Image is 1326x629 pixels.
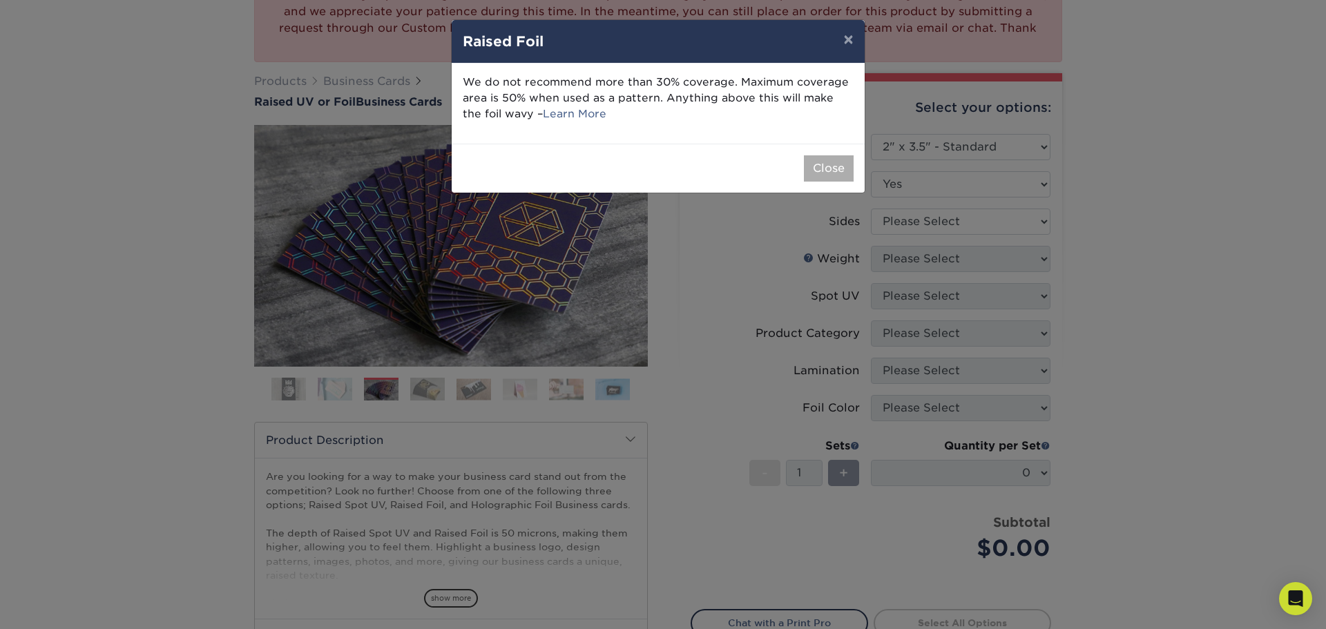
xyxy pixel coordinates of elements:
a: Learn More [543,107,606,120]
p: We do not recommend more than 30% coverage. Maximum coverage area is 50% when used as a pattern. ... [463,75,854,122]
h4: Raised Foil [463,31,854,52]
button: Close [804,155,854,182]
div: Open Intercom Messenger [1279,582,1312,615]
button: × [832,20,864,59]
